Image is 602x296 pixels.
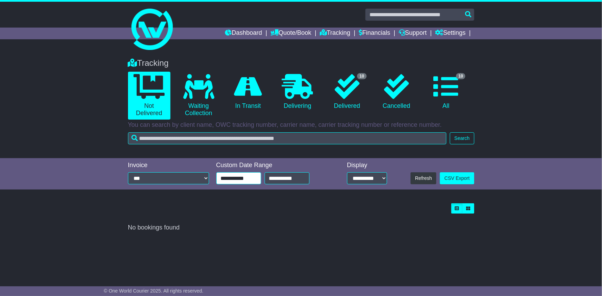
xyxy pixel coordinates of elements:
a: Delivering [276,72,319,112]
a: Settings [435,28,466,39]
span: © One World Courier 2025. All rights reserved. [104,288,204,294]
div: Invoice [128,162,209,169]
a: CSV Export [440,172,474,184]
button: Search [450,132,474,144]
a: Cancelled [375,72,418,112]
a: Dashboard [225,28,262,39]
a: Quote/Book [270,28,311,39]
div: No bookings found [128,224,474,232]
span: 10 [456,73,465,79]
button: Refresh [411,172,436,184]
div: Display [347,162,387,169]
div: Tracking [125,58,478,68]
a: Waiting Collection [177,72,220,120]
a: Support [399,28,427,39]
span: 10 [357,73,366,79]
p: You can search by client name, OWC tracking number, carrier name, carrier tracking number or refe... [128,121,474,129]
a: 10 All [425,72,467,112]
a: In Transit [227,72,269,112]
a: Financials [359,28,390,39]
a: Not Delivered [128,72,170,120]
div: Custom Date Range [216,162,327,169]
a: 10 Delivered [326,72,368,112]
a: Tracking [320,28,350,39]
